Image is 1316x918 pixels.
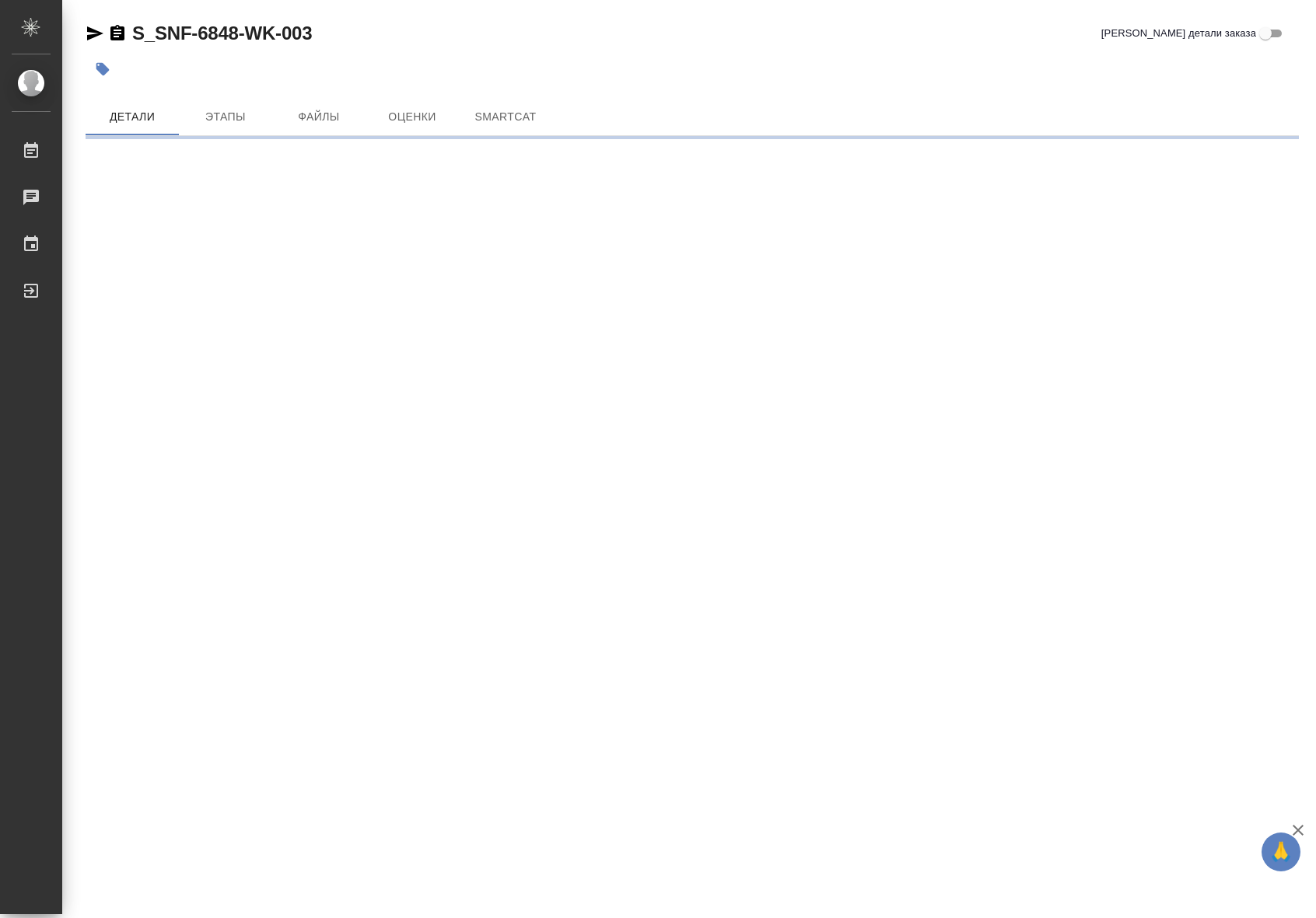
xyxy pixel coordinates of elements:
button: Добавить тэг [86,52,120,86]
span: Оценки [375,107,450,127]
button: Скопировать ссылку для ЯМессенджера [86,24,104,43]
button: Скопировать ссылку [108,24,127,43]
button: 🙏 [1262,832,1300,871]
span: Этапы [188,107,263,127]
span: Детали [95,107,170,127]
span: [PERSON_NAME] детали заказа [1101,26,1256,41]
a: S_SNF-6848-WK-003 [132,23,312,44]
span: Файлы [282,107,356,127]
span: SmartCat [468,107,543,127]
span: 🙏 [1268,836,1294,868]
